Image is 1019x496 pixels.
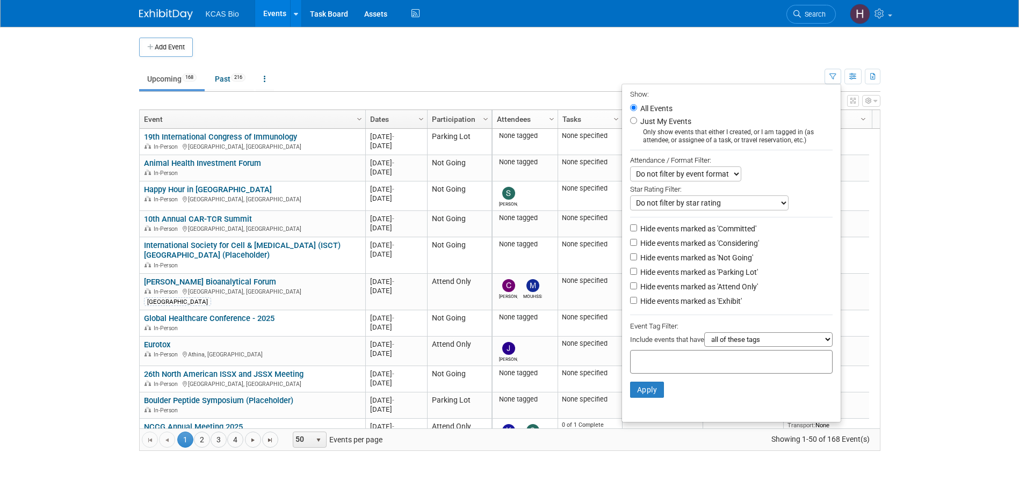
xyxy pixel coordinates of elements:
div: [DATE] [370,223,422,232]
span: In-Person [154,325,181,332]
img: In-Person Event [144,325,151,330]
span: Column Settings [417,115,425,123]
span: Go to the first page [146,436,154,444]
div: [DATE] [370,323,422,332]
label: All Events [638,105,673,112]
span: Column Settings [859,115,868,123]
a: 4 [227,432,243,448]
span: - [392,396,394,404]
a: Dates [370,110,420,128]
img: In-Person Event [144,288,151,294]
div: [DATE] [370,340,422,349]
span: 1 [177,432,193,448]
div: None specified [562,395,618,404]
td: Parking Lot [427,129,492,155]
div: Athina, [GEOGRAPHIC_DATA] [144,349,360,359]
span: Go to the next page [249,436,257,444]
div: [DATE] [370,422,422,431]
div: [DATE] [370,167,422,177]
a: 19th International Congress of Immunology [144,132,297,142]
div: None specified [562,132,618,140]
span: In-Person [154,288,181,295]
img: Sara Herrmann [526,424,539,437]
div: [GEOGRAPHIC_DATA], [GEOGRAPHIC_DATA] [144,379,360,388]
label: Hide events marked as 'Exhibit' [638,296,742,307]
div: [DATE] [370,369,422,378]
a: Column Settings [353,110,365,126]
div: Sara Herrmann [499,200,518,207]
div: None tagged [496,313,553,322]
span: 50 [293,432,312,447]
span: 168 [182,74,197,82]
div: None specified [562,240,618,249]
img: In-Person Event [144,196,151,201]
span: Go to the previous page [163,436,171,444]
div: None tagged [496,158,553,166]
span: - [392,159,394,167]
div: Show: [630,87,833,100]
img: In-Person Event [144,143,151,149]
span: - [392,370,394,378]
label: Hide events marked as 'Considering' [638,238,759,249]
span: In-Person [154,170,181,177]
td: Attend Only [427,274,492,310]
div: [GEOGRAPHIC_DATA] [144,297,211,306]
span: - [392,215,394,223]
img: Sara Herrmann [502,187,515,200]
span: Column Settings [612,115,620,123]
td: Attend Only [427,337,492,366]
div: Only show events that either I created, or I am tagged in (as attendee, or assignee of a task, or... [630,128,833,144]
div: [GEOGRAPHIC_DATA], [GEOGRAPHIC_DATA] [144,224,360,233]
span: select [314,436,323,444]
div: [DATE] [370,194,422,203]
span: In-Person [154,225,181,232]
span: - [392,241,394,249]
a: Event [144,110,358,128]
div: [GEOGRAPHIC_DATA], [GEOGRAPHIC_DATA] [144,142,360,151]
span: - [392,422,394,431]
div: MOUHSSIN OUFIR [523,292,542,299]
img: In-Person Event [144,381,151,386]
img: In-Person Event [144,262,151,267]
div: None tagged [496,395,553,404]
img: Heather Sharbaugh [850,4,870,24]
div: 0 of 1 Complete [562,421,618,429]
div: None specified [562,214,618,222]
div: None specified [562,313,618,322]
a: Boulder Peptide Symposium (Placeholder) [144,396,293,405]
span: Column Settings [547,115,556,123]
a: Upcoming168 [139,69,205,89]
span: Go to the last page [266,436,274,444]
span: KCAS Bio [206,10,239,18]
img: In-Person Event [144,225,151,231]
label: Hide events marked as 'Not Going' [638,252,753,263]
img: Karla Moncada [502,424,515,437]
div: Star Rating Filter: [630,181,833,195]
div: None tagged [496,132,553,140]
label: Just My Events [638,116,691,127]
div: [DATE] [370,396,422,405]
span: Column Settings [355,115,364,123]
a: Search [786,5,836,24]
td: Not Going [427,211,492,237]
img: Charisse Fernandez [502,279,515,292]
span: - [392,340,394,348]
a: Animal Health Investment Forum [144,158,261,168]
div: [DATE] [370,286,422,295]
span: Transport: [787,421,815,429]
a: NCCG Annual Meeting 2025 [144,422,243,432]
div: [DATE] [370,313,422,323]
div: [DATE] [370,141,422,150]
div: [DATE] [370,277,422,286]
div: [DATE] [370,132,422,141]
td: Not Going [427,155,492,181]
div: None tagged [496,369,553,377]
a: Column Settings [610,110,622,126]
a: Column Settings [546,110,558,126]
div: [DATE] [370,240,422,250]
a: Past216 [207,69,254,89]
a: 2 [194,432,210,448]
td: Attend Only [427,419,492,448]
span: In-Person [154,262,181,269]
a: 26th North American ISSX and JSSX Meeting [144,369,303,379]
